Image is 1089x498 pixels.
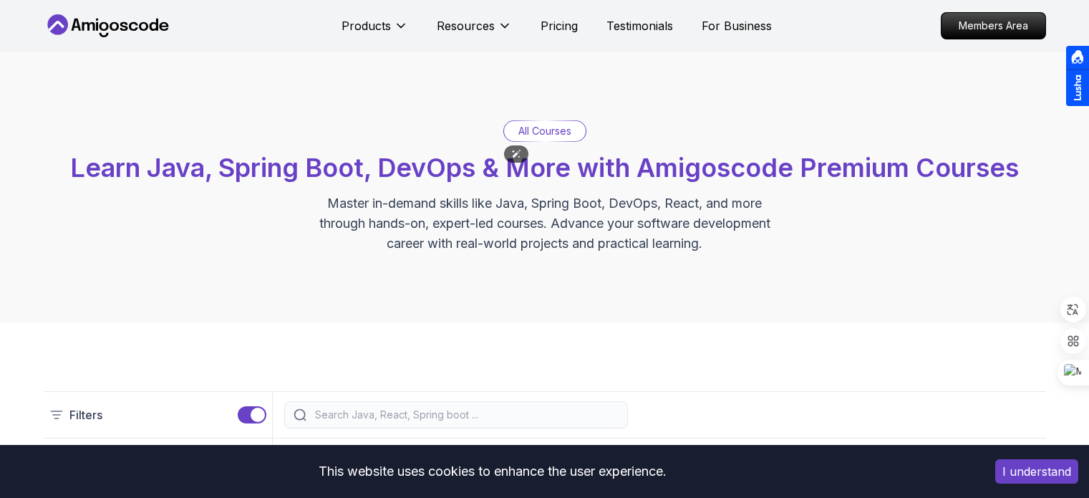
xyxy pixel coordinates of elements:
[11,456,974,487] div: This website uses cookies to enhance the user experience.
[312,408,619,422] input: Search Java, React, Spring boot ...
[606,17,673,34] a: Testimonials
[69,406,102,423] p: Filters
[70,152,1019,183] span: Learn Java, Spring Boot, DevOps & More with Amigoscode Premium Courses
[941,12,1046,39] a: Members Area
[541,17,578,34] a: Pricing
[342,17,391,34] p: Products
[342,17,408,46] button: Products
[304,193,785,254] p: Master in-demand skills like Java, Spring Boot, DevOps, React, and more through hands-on, expert-...
[702,17,772,34] a: For Business
[518,124,571,138] p: All Courses
[942,13,1045,39] p: Members Area
[437,17,512,46] button: Resources
[437,17,495,34] p: Resources
[995,459,1078,484] button: Accept cookies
